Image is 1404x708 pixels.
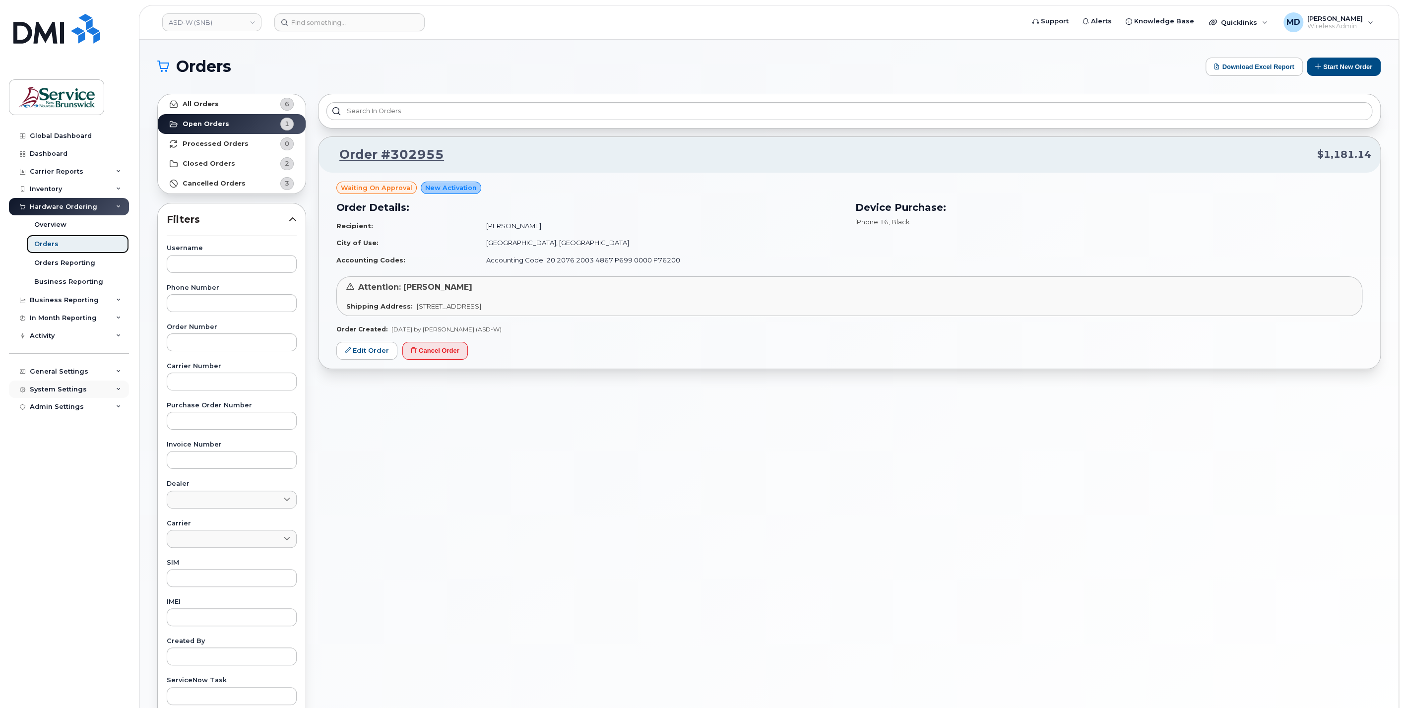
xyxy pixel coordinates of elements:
[855,200,1362,215] h3: Device Purchase:
[477,252,843,269] td: Accounting Code: 20 2076 2003 4867 P699 0000 P76200
[358,282,472,292] span: Attention: [PERSON_NAME]
[176,59,231,74] span: Orders
[167,442,297,448] label: Invoice Number
[889,218,910,226] span: , Black
[336,200,843,215] h3: Order Details:
[183,140,249,148] strong: Processed Orders
[285,99,289,109] span: 6
[336,342,397,360] a: Edit Order
[183,120,229,128] strong: Open Orders
[167,560,297,566] label: SIM
[167,402,297,409] label: Purchase Order Number
[391,325,502,333] span: [DATE] by [PERSON_NAME] (ASD-W)
[158,174,306,193] a: Cancelled Orders3
[336,239,379,247] strong: City of Use:
[285,179,289,188] span: 3
[402,342,468,360] button: Cancel Order
[167,212,289,227] span: Filters
[327,146,444,164] a: Order #302955
[167,363,297,370] label: Carrier Number
[425,183,477,193] span: New Activation
[341,183,412,193] span: Waiting On Approval
[1206,58,1303,76] button: Download Excel Report
[346,302,413,310] strong: Shipping Address:
[167,245,297,252] label: Username
[167,324,297,330] label: Order Number
[158,94,306,114] a: All Orders6
[158,134,306,154] a: Processed Orders0
[158,114,306,134] a: Open Orders1
[183,160,235,168] strong: Closed Orders
[417,302,481,310] span: [STREET_ADDRESS]
[477,234,843,252] td: [GEOGRAPHIC_DATA], [GEOGRAPHIC_DATA]
[183,100,219,108] strong: All Orders
[167,285,297,291] label: Phone Number
[1317,147,1371,162] span: $1,181.14
[336,256,405,264] strong: Accounting Codes:
[285,139,289,148] span: 0
[167,520,297,527] label: Carrier
[326,102,1372,120] input: Search in orders
[285,159,289,168] span: 2
[285,119,289,129] span: 1
[477,217,843,235] td: [PERSON_NAME]
[167,599,297,605] label: IMEI
[167,677,297,684] label: ServiceNow Task
[167,638,297,644] label: Created By
[336,222,373,230] strong: Recipient:
[183,180,246,188] strong: Cancelled Orders
[855,218,889,226] span: iPhone 16
[1307,58,1381,76] button: Start New Order
[336,325,387,333] strong: Order Created:
[167,481,297,487] label: Dealer
[158,154,306,174] a: Closed Orders2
